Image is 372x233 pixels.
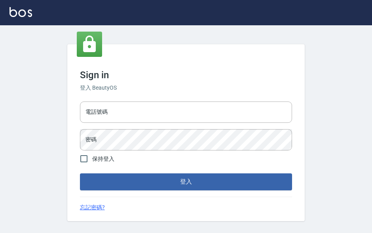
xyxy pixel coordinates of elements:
[92,155,114,163] span: 保持登入
[80,173,292,190] button: 登入
[80,203,105,212] a: 忘記密碼?
[80,84,292,92] h6: 登入 BeautyOS
[80,70,292,81] h3: Sign in
[9,7,32,17] img: Logo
